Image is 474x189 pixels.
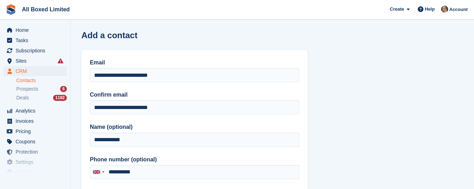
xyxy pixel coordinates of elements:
[4,25,67,35] a: menu
[4,147,67,157] a: menu
[90,91,299,99] label: Confirm email
[4,116,67,126] a: menu
[16,66,58,76] span: CRM
[60,86,67,92] div: 6
[90,155,299,164] label: Phone number (optional)
[16,85,67,93] a: Prospects 6
[90,165,106,179] div: United Kingdom: +44
[4,167,67,177] a: menu
[16,77,67,84] a: Contacts
[16,116,58,126] span: Invoices
[16,147,58,157] span: Protection
[81,30,138,40] h1: Add a contact
[4,106,67,116] a: menu
[4,35,67,45] a: menu
[4,126,67,136] a: menu
[90,58,299,67] label: Email
[4,56,67,66] a: menu
[6,4,16,15] img: stora-icon-8386f47178a22dfd0bd8f6a31ec36ba5ce8667c1dd55bd0f319d3a0aa187defe.svg
[4,137,67,147] a: menu
[441,6,448,13] img: Sandie Mills
[4,46,67,56] a: menu
[16,167,58,177] span: Capital
[449,6,468,13] span: Account
[16,46,58,56] span: Subscriptions
[16,126,58,136] span: Pricing
[390,6,404,13] span: Create
[16,25,58,35] span: Home
[16,56,58,66] span: Sites
[16,94,67,102] a: Deals 1182
[58,58,63,64] i: Smart entry sync failures have occurred
[4,157,67,167] a: menu
[16,86,38,92] span: Prospects
[16,94,29,101] span: Deals
[90,123,299,131] label: Name (optional)
[16,35,58,45] span: Tasks
[16,106,58,116] span: Analytics
[16,137,58,147] span: Coupons
[4,66,67,76] a: menu
[53,95,67,101] div: 1182
[19,4,73,15] a: All Boxed Limited
[16,157,58,167] span: Settings
[425,6,435,13] span: Help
